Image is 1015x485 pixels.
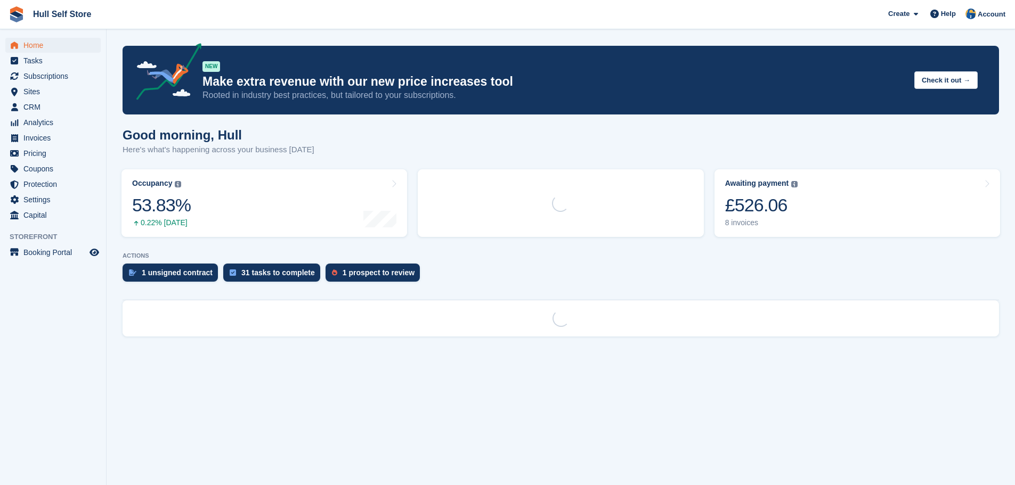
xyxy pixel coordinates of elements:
a: menu [5,69,101,84]
span: CRM [23,100,87,114]
span: Protection [23,177,87,192]
span: Sites [23,84,87,99]
span: Tasks [23,53,87,68]
img: contract_signature_icon-13c848040528278c33f63329250d36e43548de30e8caae1d1a13099fd9432cc5.svg [129,269,136,276]
div: 0.22% [DATE] [132,218,191,227]
a: Occupancy 53.83% 0.22% [DATE] [121,169,407,237]
a: menu [5,177,101,192]
a: menu [5,100,101,114]
p: Rooted in industry best practices, but tailored to your subscriptions. [202,89,906,101]
span: Booking Portal [23,245,87,260]
a: 31 tasks to complete [223,264,326,287]
img: price-adjustments-announcement-icon-8257ccfd72463d97f412b2fc003d46551f7dbcb40ab6d574587a9cd5c0d94... [127,43,202,104]
a: Hull Self Store [29,5,95,23]
span: Subscriptions [23,69,87,84]
a: menu [5,192,101,207]
img: prospect-51fa495bee0391a8d652442698ab0144808aea92771e9ea1ae160a38d050c398.svg [332,269,337,276]
button: Check it out → [914,71,978,89]
a: menu [5,53,101,68]
div: NEW [202,61,220,72]
div: £526.06 [725,194,798,216]
span: Account [978,9,1005,20]
a: menu [5,146,101,161]
p: Make extra revenue with our new price increases tool [202,74,906,89]
span: Analytics [23,115,87,130]
a: menu [5,38,101,53]
img: icon-info-grey-7440780725fd019a000dd9b08b2336e03edf1995a4989e88bcd33f0948082b44.svg [791,181,798,187]
a: 1 prospect to review [326,264,425,287]
a: Awaiting payment £526.06 8 invoices [714,169,1000,237]
div: 8 invoices [725,218,798,227]
p: Here's what's happening across your business [DATE] [123,144,314,156]
img: icon-info-grey-7440780725fd019a000dd9b08b2336e03edf1995a4989e88bcd33f0948082b44.svg [175,181,181,187]
div: 1 unsigned contract [142,268,213,277]
a: menu [5,84,101,99]
img: task-75834270c22a3079a89374b754ae025e5fb1db73e45f91037f5363f120a921f8.svg [230,269,236,276]
a: menu [5,161,101,176]
div: 31 tasks to complete [241,268,315,277]
span: Help [941,9,956,19]
p: ACTIONS [123,252,999,259]
a: menu [5,130,101,145]
span: Coupons [23,161,87,176]
a: Preview store [88,246,101,259]
div: Occupancy [132,179,172,188]
a: menu [5,208,101,223]
span: Pricing [23,146,87,161]
a: 1 unsigned contract [123,264,223,287]
div: 1 prospect to review [343,268,415,277]
div: 53.83% [132,194,191,216]
span: Settings [23,192,87,207]
a: menu [5,245,101,260]
div: Awaiting payment [725,179,789,188]
h1: Good morning, Hull [123,128,314,142]
a: menu [5,115,101,130]
span: Create [888,9,910,19]
span: Storefront [10,232,106,242]
span: Home [23,38,87,53]
span: Invoices [23,130,87,145]
img: Hull Self Store [965,9,976,19]
span: Capital [23,208,87,223]
img: stora-icon-8386f47178a22dfd0bd8f6a31ec36ba5ce8667c1dd55bd0f319d3a0aa187defe.svg [9,6,25,22]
